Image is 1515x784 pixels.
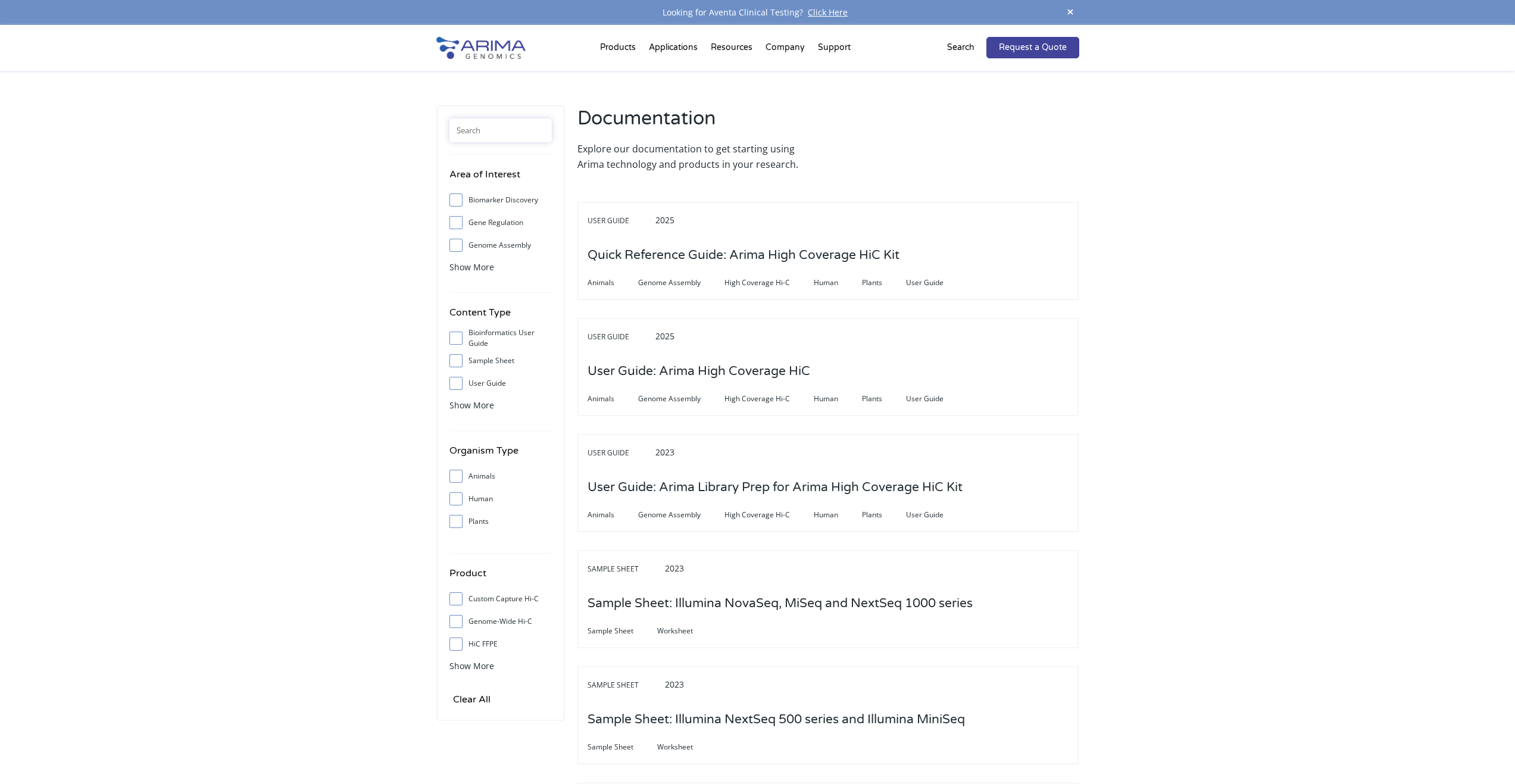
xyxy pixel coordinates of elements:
label: Human [449,490,552,508]
h3: Quick Reference Guide: Arima High Coverage HiC Kit [588,237,899,274]
h4: Product [449,566,552,590]
h3: Sample Sheet: Illumina NextSeq 500 series and Illumina MiniSeq [588,701,965,738]
a: Click Here [803,7,852,18]
span: High Coverage Hi-C [724,508,814,522]
span: Plants [862,392,906,406]
h4: Organism Type [449,443,552,467]
a: Sample Sheet: Illumina NextSeq 500 series and Illumina MiniSeq [588,713,965,726]
div: Looking for Aventa Clinical Testing? [436,5,1079,20]
img: Arima-Genomics-logo [436,37,526,59]
label: Custom Capture Hi-C [449,590,552,608]
label: Sample Sheet [449,352,552,370]
span: 2023 [665,563,684,574]
span: 2023 [665,679,684,690]
h4: Content Type [449,305,552,329]
a: User Guide: Arima High Coverage HiC [588,365,810,378]
span: Sample Sheet [588,740,657,754]
span: Genome Assembly [638,276,724,290]
span: Worksheet [657,740,717,754]
h4: Area of Interest [449,167,552,191]
p: Search [947,40,974,55]
span: 2025 [655,214,674,226]
h3: User Guide: Arima High Coverage HiC [588,353,810,390]
span: 2023 [655,446,674,458]
input: Clear All [449,691,494,708]
span: High Coverage Hi-C [724,276,814,290]
label: Genome-Wide Hi-C [449,613,552,630]
span: Worksheet [657,624,717,638]
span: User Guide [588,330,653,344]
label: User Guide [449,374,552,392]
span: Genome Assembly [638,392,724,406]
span: Show More [449,261,494,273]
span: User Guide [588,446,653,460]
span: Animals [588,392,638,406]
a: Request a Quote [986,37,1079,58]
span: Show More [449,399,494,411]
span: User Guide [906,392,967,406]
a: User Guide: Arima Library Prep for Arima High Coverage HiC Kit [588,481,963,494]
span: Show More [449,660,494,671]
span: User Guide [906,276,967,290]
p: Explore our documentation to get starting using Arima technology and products in your research. [577,141,822,172]
span: 2025 [655,330,674,342]
label: Bioinformatics User Guide [449,329,552,347]
span: Sample Sheet [588,678,663,692]
a: Sample Sheet: Illumina NovaSeq, MiSeq and NextSeq 1000 series [588,597,973,610]
span: Human [814,392,862,406]
span: Sample Sheet [588,562,663,576]
span: Plants [862,276,906,290]
span: Human [814,276,862,290]
input: Search [449,118,552,142]
span: User Guide [906,508,967,522]
span: Animals [588,508,638,522]
h3: Sample Sheet: Illumina NovaSeq, MiSeq and NextSeq 1000 series [588,585,973,622]
span: Plants [862,508,906,522]
label: Animals [449,467,552,485]
h2: Documentation [577,105,822,141]
span: Genome Assembly [638,508,724,522]
label: Genome Assembly [449,236,552,254]
span: Animals [588,276,638,290]
span: Sample Sheet [588,624,657,638]
label: HiC FFPE [449,635,552,653]
span: User Guide [588,214,653,228]
label: Plants [449,513,552,530]
span: High Coverage Hi-C [724,392,814,406]
span: Human [814,508,862,522]
h3: User Guide: Arima Library Prep for Arima High Coverage HiC Kit [588,469,963,506]
label: Biomarker Discovery [449,191,552,209]
a: Quick Reference Guide: Arima High Coverage HiC Kit [588,249,899,262]
label: Gene Regulation [449,214,552,232]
